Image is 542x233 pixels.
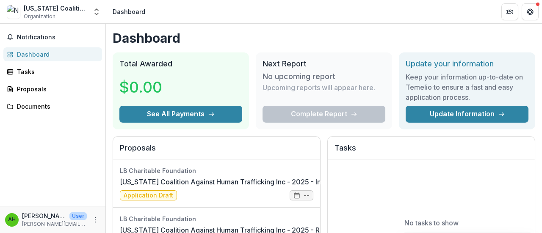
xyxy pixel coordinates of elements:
[109,5,149,18] nav: breadcrumb
[90,215,100,225] button: More
[17,102,95,111] div: Documents
[3,65,102,79] a: Tasks
[7,5,20,19] img: New Jersey Coalition Against Human Trafficking Inc
[17,34,99,41] span: Notifications
[263,72,335,81] h3: No upcoming report
[406,59,528,69] h2: Update your information
[120,143,313,159] h2: Proposals
[119,106,242,123] button: See All Payments
[406,106,528,123] a: Update Information
[522,3,539,20] button: Get Help
[119,76,183,99] h3: $0.00
[22,211,66,220] p: [PERSON_NAME]
[17,67,95,76] div: Tasks
[406,72,528,102] h3: Keep your information up-to-date on Temelio to ensure a fast and easy application process.
[120,177,355,187] a: [US_STATE] Coalition Against Human Trafficking Inc - 2025 - Inquiry Form
[501,3,518,20] button: Partners
[17,85,95,93] div: Proposals
[3,99,102,113] a: Documents
[22,220,87,228] p: [PERSON_NAME][EMAIL_ADDRESS][DOMAIN_NAME]
[8,217,16,222] div: Aldina Hovde
[91,3,102,20] button: Open entity switcher
[3,30,102,44] button: Notifications
[263,82,375,93] p: Upcoming reports will appear here.
[69,212,87,220] p: User
[263,59,385,69] h2: Next Report
[113,7,145,16] div: Dashboard
[113,30,535,46] h1: Dashboard
[17,50,95,59] div: Dashboard
[3,47,102,61] a: Dashboard
[24,13,55,20] span: Organization
[24,4,87,13] div: [US_STATE] Coalition Against Human Trafficking Inc
[335,143,528,159] h2: Tasks
[3,82,102,96] a: Proposals
[404,218,459,228] p: No tasks to show
[119,59,242,69] h2: Total Awarded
